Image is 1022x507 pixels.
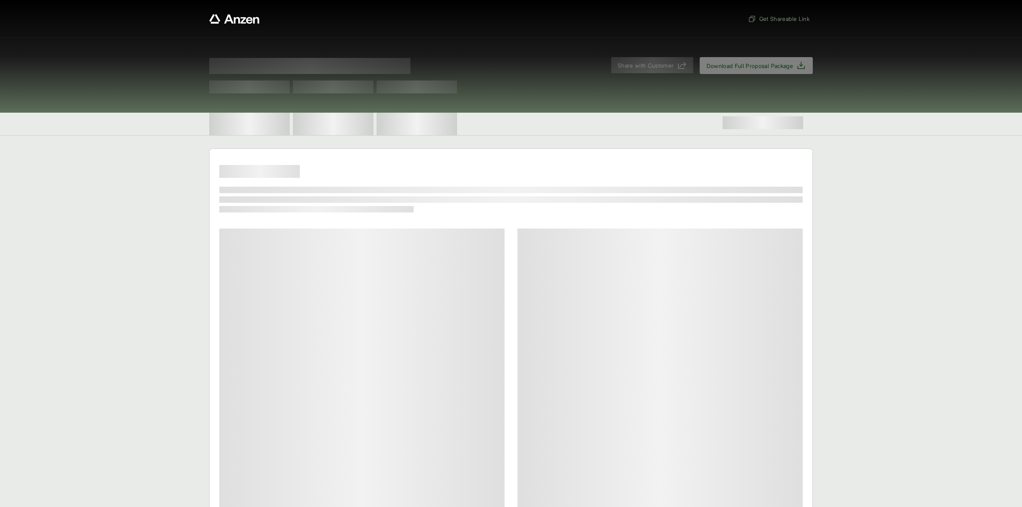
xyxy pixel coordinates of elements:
a: Anzen website [209,14,260,24]
span: Test [209,80,290,93]
button: Get Shareable Link [745,11,813,26]
span: Test [293,80,373,93]
span: Get Shareable Link [748,14,810,23]
span: Share with Customer [618,61,674,70]
span: Proposal for [209,58,410,74]
span: Test [377,80,457,93]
